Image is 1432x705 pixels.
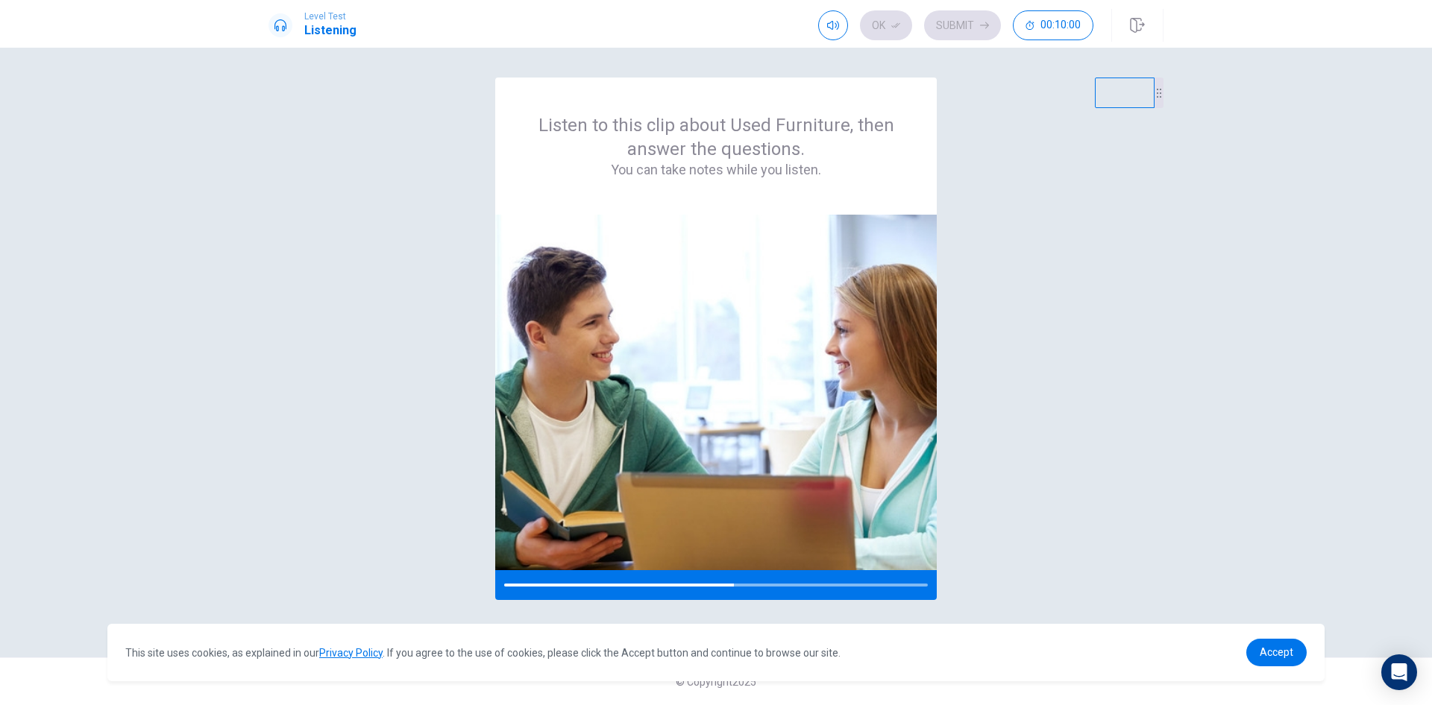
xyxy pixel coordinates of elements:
div: Listen to this clip about Used Furniture, then answer the questions. [531,113,901,179]
h1: Listening [304,22,357,39]
a: dismiss cookie message [1246,639,1307,666]
button: 00:10:00 [1013,10,1093,40]
span: © Copyright 2025 [676,676,756,688]
span: This site uses cookies, as explained in our . If you agree to the use of cookies, please click th... [125,647,841,659]
div: cookieconsent [107,624,1325,681]
span: Accept [1260,646,1293,658]
span: 00:10:00 [1040,19,1081,31]
img: passage image [495,215,937,570]
h4: You can take notes while you listen. [531,161,901,179]
div: Open Intercom Messenger [1381,654,1417,690]
a: Privacy Policy [319,647,383,659]
span: Level Test [304,11,357,22]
